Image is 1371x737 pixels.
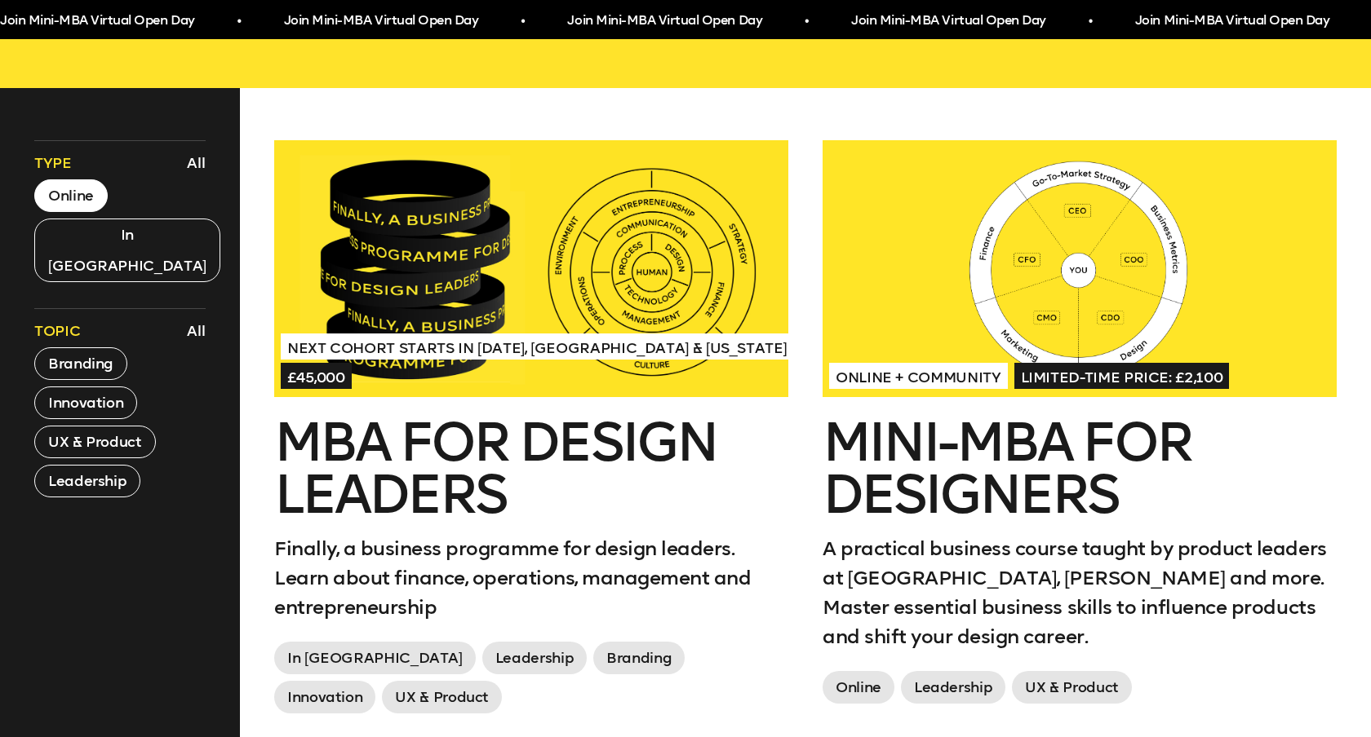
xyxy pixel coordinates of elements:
button: All [183,317,210,345]
button: Leadership [34,465,140,497]
button: UX & Product [34,426,156,458]
span: Online + Community [829,363,1008,389]
span: Topic [34,321,80,341]
span: Next Cohort Starts in [DATE], [GEOGRAPHIC_DATA] & [US_STATE] [281,333,793,360]
span: Leadership [901,671,1005,704]
span: Leadership [482,642,587,674]
span: UX & Product [1012,671,1132,704]
span: UX & Product [382,681,502,713]
span: • [521,7,525,36]
span: Limited-time price: £2,100 [1014,363,1230,389]
h2: Mini-MBA for Designers [823,417,1337,521]
p: A practical business course taught by product leaders at [GEOGRAPHIC_DATA], [PERSON_NAME] and mor... [823,534,1337,651]
h2: MBA for Design Leaders [274,417,788,521]
button: In [GEOGRAPHIC_DATA] [34,218,220,282]
span: Type [34,153,72,173]
button: Innovation [34,386,137,419]
span: • [1089,7,1093,36]
button: Online [34,179,108,212]
button: All [183,149,210,177]
span: In [GEOGRAPHIC_DATA] [274,642,476,674]
button: Branding [34,347,127,380]
span: Branding [593,642,685,674]
span: Innovation [274,681,375,713]
span: • [237,7,241,36]
span: Online [823,671,894,704]
span: £45,000 [281,363,352,389]
span: • [805,7,809,36]
a: Online + CommunityLimited-time price: £2,100Mini-MBA for DesignersA practical business course tau... [823,140,1337,710]
a: Next Cohort Starts in [DATE], [GEOGRAPHIC_DATA] & [US_STATE]£45,000MBA for Design LeadersFinally,... [274,140,788,720]
p: Finally, a business programme for design leaders. Learn about finance, operations, management and... [274,534,788,622]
